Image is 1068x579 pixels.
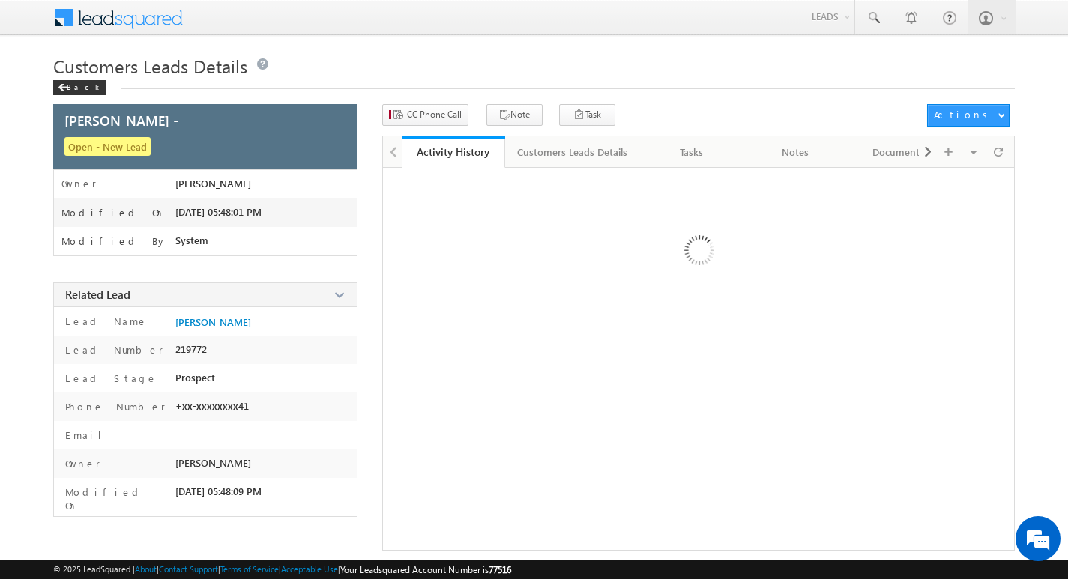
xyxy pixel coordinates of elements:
div: Notes [756,143,834,161]
a: Terms of Service [220,564,279,574]
span: [PERSON_NAME] [175,457,251,469]
label: Owner [61,457,100,470]
a: Notes [744,136,848,168]
button: CC Phone Call [382,104,468,126]
label: Lead Name [61,315,148,328]
a: About [135,564,157,574]
span: [PERSON_NAME] [175,178,251,190]
a: Contact Support [159,564,218,574]
label: Lead Number [61,343,163,357]
span: Customers Leads Details [53,54,247,78]
label: Modified On [61,485,167,512]
span: [PERSON_NAME] - [64,114,178,127]
a: Acceptable Use [281,564,338,574]
label: Owner [61,178,97,190]
label: Modified On [61,207,165,219]
span: Your Leadsquared Account Number is [340,564,511,575]
span: [DATE] 05:48:09 PM [175,485,262,497]
label: Phone Number [61,400,166,413]
label: Email [61,428,113,442]
span: +xx-xxxxxxxx41 [175,400,249,412]
label: Modified By [61,235,167,247]
span: © 2025 LeadSquared | | | | | [53,563,511,577]
span: Prospect [175,372,215,384]
div: Tasks [653,143,731,161]
a: Activity History [402,136,505,168]
span: [DATE] 05:48:01 PM [175,206,262,218]
div: Actions [934,108,993,121]
button: Note [486,104,543,126]
button: Actions [927,104,1010,127]
div: Documents [860,143,938,161]
span: 219772 [175,343,207,355]
label: Lead Stage [61,372,157,385]
a: Tasks [641,136,744,168]
span: CC Phone Call [407,108,462,121]
button: Task [559,104,615,126]
span: System [175,234,208,246]
a: [PERSON_NAME] [175,316,251,328]
span: Open - New Lead [64,137,151,156]
a: Documents [848,136,951,168]
a: Customers Leads Details [505,136,641,168]
div: Back [53,80,106,95]
div: Activity History [413,145,494,159]
div: Customers Leads Details [517,143,627,161]
span: Related Lead [65,287,130,302]
span: 77516 [489,564,511,575]
img: Loading ... [621,175,776,330]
